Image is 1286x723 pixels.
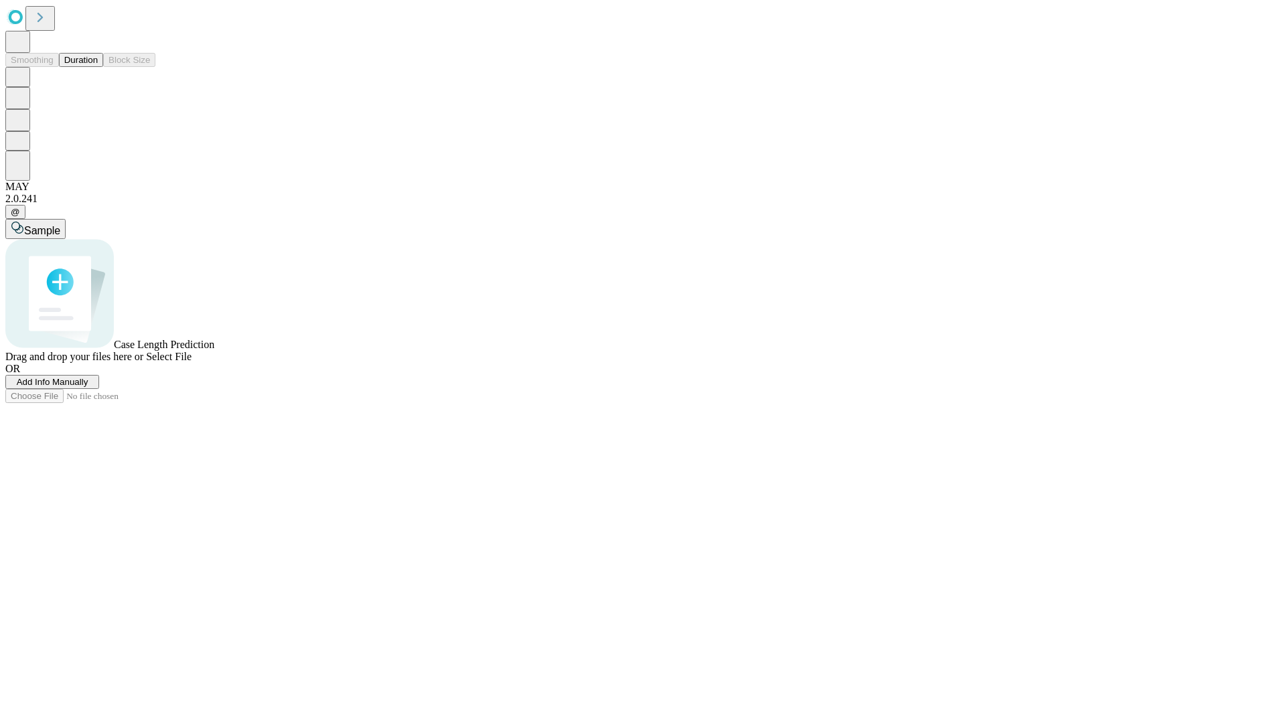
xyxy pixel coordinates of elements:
[103,53,155,67] button: Block Size
[5,205,25,219] button: @
[146,351,192,362] span: Select File
[59,53,103,67] button: Duration
[5,351,143,362] span: Drag and drop your files here or
[5,363,20,374] span: OR
[17,377,88,387] span: Add Info Manually
[5,181,1281,193] div: MAY
[5,193,1281,205] div: 2.0.241
[24,225,60,236] span: Sample
[5,219,66,239] button: Sample
[5,375,99,389] button: Add Info Manually
[114,339,214,350] span: Case Length Prediction
[5,53,59,67] button: Smoothing
[11,207,20,217] span: @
